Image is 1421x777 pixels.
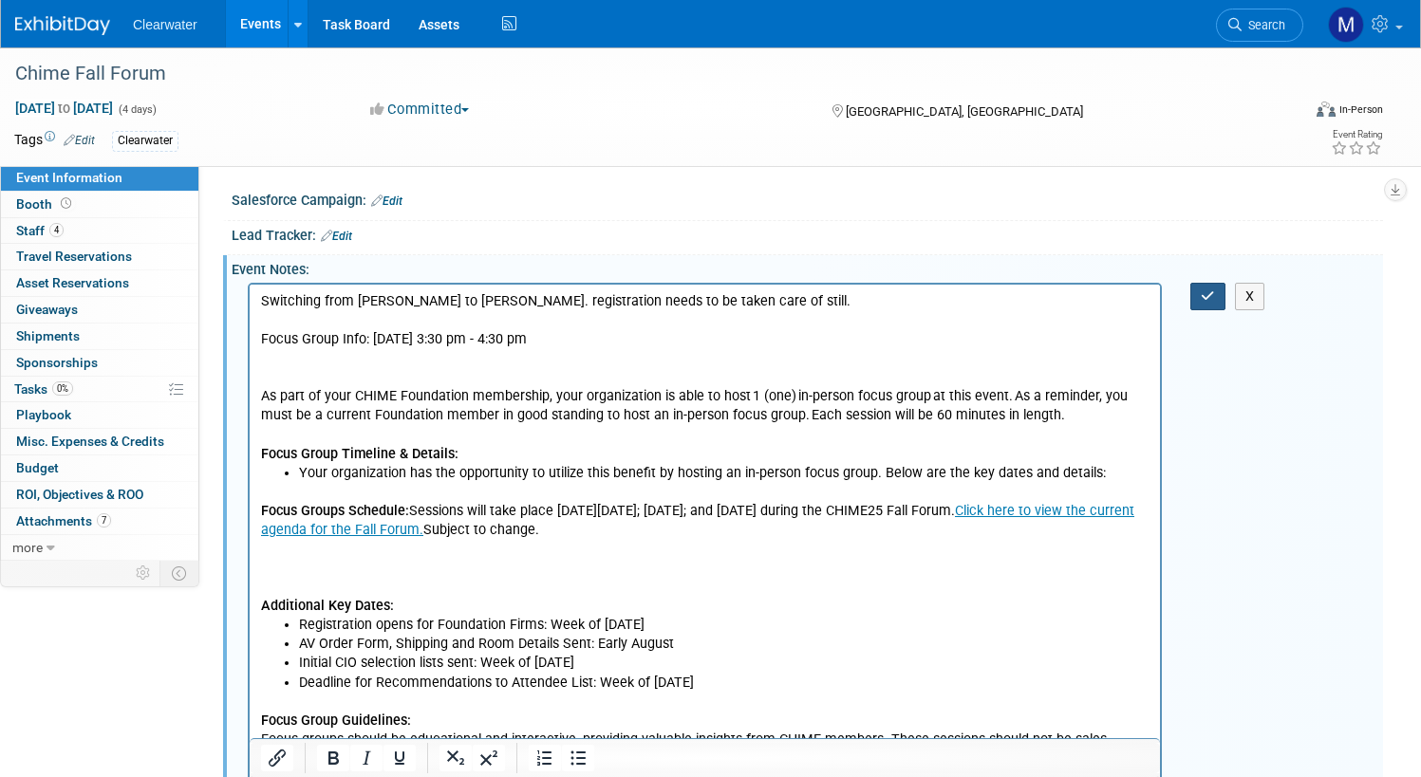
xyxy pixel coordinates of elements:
[12,540,43,555] span: more
[1,402,198,428] a: Playbook
[49,179,900,198] li: Your organization has the opportunity to utilize this benefit by hosting an in-person focus group...
[9,57,1266,91] div: Chime Fall Forum
[1,509,198,534] a: Attachments7
[232,186,1383,211] div: Salesforce Campaign:
[261,745,293,771] button: Insert/edit link
[1,165,198,191] a: Event Information
[160,561,199,585] td: Toggle Event Tabs
[16,355,98,370] span: Sponsorships
[11,313,144,329] b: Additional Key Dates:
[49,331,900,350] li: Registration opens for Foundation Firms: Week of [DATE]
[1,377,198,402] a: Tasks0%
[383,745,416,771] button: Underline
[49,541,900,560] li: Data Stampede: Unleashing Interoperability & Data-Driven Healthcare Insights – Breaking Down Data...
[14,100,114,117] span: [DATE] [DATE]
[364,100,477,120] button: Committed
[321,230,352,243] a: Edit
[1242,18,1285,32] span: Search
[846,104,1083,119] span: [GEOGRAPHIC_DATA], [GEOGRAPHIC_DATA]
[16,170,122,185] span: Event Information
[1,270,198,296] a: Asset Reservations
[15,16,110,35] img: ExhibitDay
[49,350,900,369] li: AV Order Form, Shipping and Room Details Sent: Early August
[49,503,900,522] li: The New Sheriff in Town: Defending the Digital Frontier – Cybersecurity & Resilience
[16,513,111,528] span: Attachments
[350,745,383,771] button: Italic
[11,218,159,234] b: Focus Groups Schedule:
[1,244,198,269] a: Travel Reservations
[11,428,161,444] b: Focus Group Guidelines:
[11,218,885,253] a: Click here to view the current agenda for the Fall Forum.
[55,101,73,116] span: to
[16,249,132,264] span: Travel Reservations
[49,560,900,579] li: Leadership Wranglers: Workforce & Organizational Change – The Future of Healthcare IT Leadership
[232,255,1383,279] div: Event Notes:
[16,407,71,422] span: Playbook
[473,745,505,771] button: Superscript
[1,324,198,349] a: Shipments
[562,745,594,771] button: Bullet list
[133,17,197,32] span: Clearwater
[288,713,423,730] a: [URL][DOMAIN_NAME]
[1,535,198,561] a: more
[64,134,95,147] a: Edit
[1179,99,1383,127] div: Event Format
[16,275,129,290] span: Asset Reservations
[16,302,78,317] span: Giveaways
[11,8,900,179] p: Switching from [PERSON_NAME] to [PERSON_NAME]. registration needs to be taken care of still. Focu...
[49,369,900,388] li: Initial CIO selection lists sent: Week of [DATE]
[439,745,472,771] button: Subscript
[1317,102,1336,117] img: Format-Inperson.png
[1,297,198,323] a: Giveaways
[1,218,198,244] a: Staff4
[1,482,198,508] a: ROI, Objectives & ROO
[16,487,143,502] span: ROI, Objectives & ROO
[49,522,900,541] li: AI Pioneers: Automation & Predictive Analytics – AI, Machine Learning & Digital Intelligence
[1235,283,1265,310] button: X
[52,381,73,396] span: 0%
[16,460,59,475] span: Budget
[97,513,111,527] span: 7
[1216,9,1303,42] a: Search
[1338,102,1383,117] div: In-Person
[57,196,75,211] span: Booth not reserved yet
[1331,130,1382,139] div: Event Rating
[117,103,157,116] span: (4 days)
[16,434,164,449] span: Misc. Expenses & Credits
[16,328,80,343] span: Shipments
[1,350,198,376] a: Sponsorships
[49,389,900,408] li: Deadline for Recommendations to Attendee List: Week of [DATE]
[1,455,198,481] a: Budget
[11,198,900,332] p: Sessions will take place [DATE][DATE]; [DATE]; and [DATE] during the CHIME25 Fall Forum. Subject ...
[127,561,160,585] td: Personalize Event Tab Strip
[11,161,209,177] b: Focus Group Timeline & Details:
[371,194,402,208] a: Edit
[317,745,349,771] button: Bold
[1,429,198,454] a: Misc. Expenses & Credits
[49,223,64,237] span: 4
[529,745,561,771] button: Numbered list
[232,221,1383,246] div: Lead Tracker:
[112,131,178,151] div: Clearwater
[1,192,198,217] a: Booth
[14,130,95,152] td: Tags
[14,381,73,397] span: Tasks
[1328,7,1364,43] img: Monica Pastor
[11,408,900,503] p: Focus groups should be educational and interactive, providing valuable insights from CHIME member...
[16,196,75,212] span: Booth
[16,223,64,238] span: Staff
